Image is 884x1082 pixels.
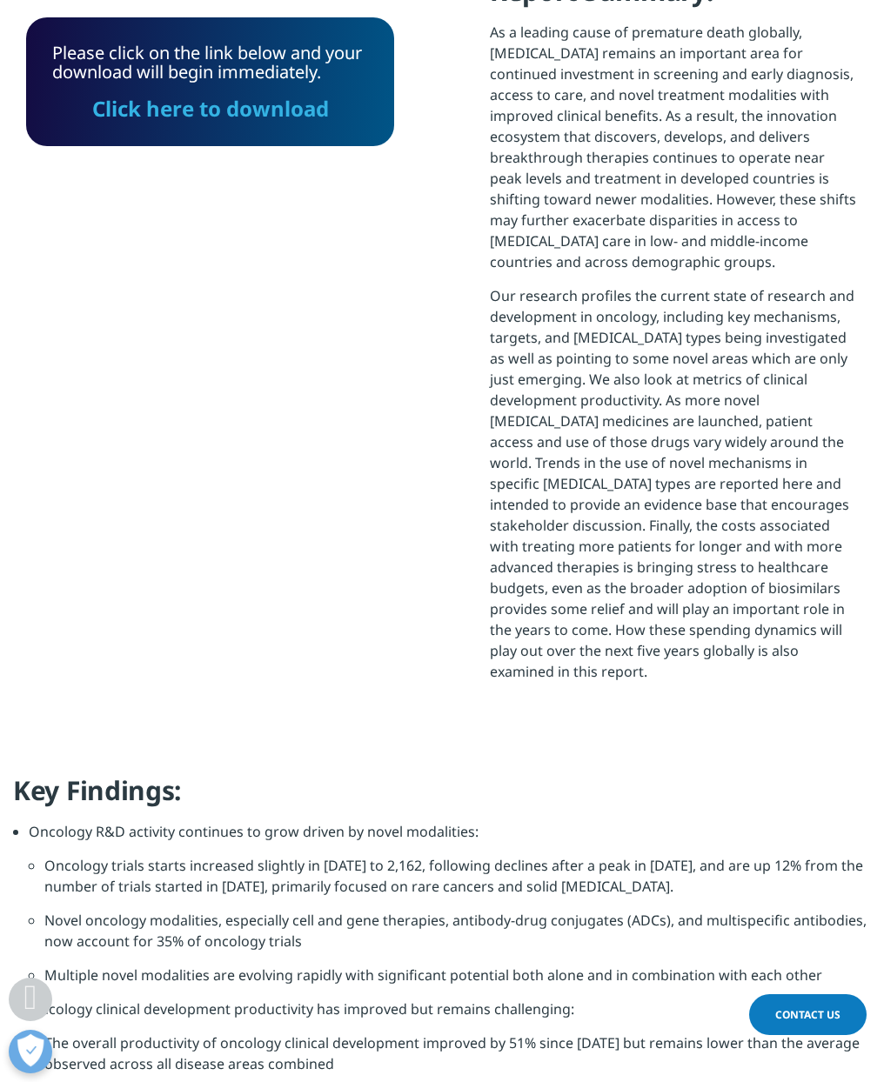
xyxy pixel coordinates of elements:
[44,965,871,999] li: Multiple novel modalities are evolving rapidly with significant potential both alone and in combi...
[13,773,871,821] h4: Key Findings:
[749,994,867,1035] a: Contact Us
[52,43,368,120] div: Please click on the link below and your download will begin immediately.
[490,22,858,285] p: As a leading cause of premature death globally, [MEDICAL_DATA] remains an important area for cont...
[92,94,329,123] a: Click here to download
[44,855,871,910] li: Oncology trials starts increased slightly in [DATE] to 2,162, following declines after a peak in ...
[490,285,858,695] p: Our research profiles the current state of research and development in oncology, including key me...
[29,821,871,855] li: Oncology R&D activity continues to grow driven by novel modalities:
[9,1030,52,1073] button: Open Preferences
[29,999,871,1032] li: Oncology clinical development productivity has improved but remains challenging:
[44,910,871,965] li: Novel oncology modalities, especially cell and gene therapies, antibody-drug conjugates (ADCs), a...
[775,1007,840,1022] span: Contact Us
